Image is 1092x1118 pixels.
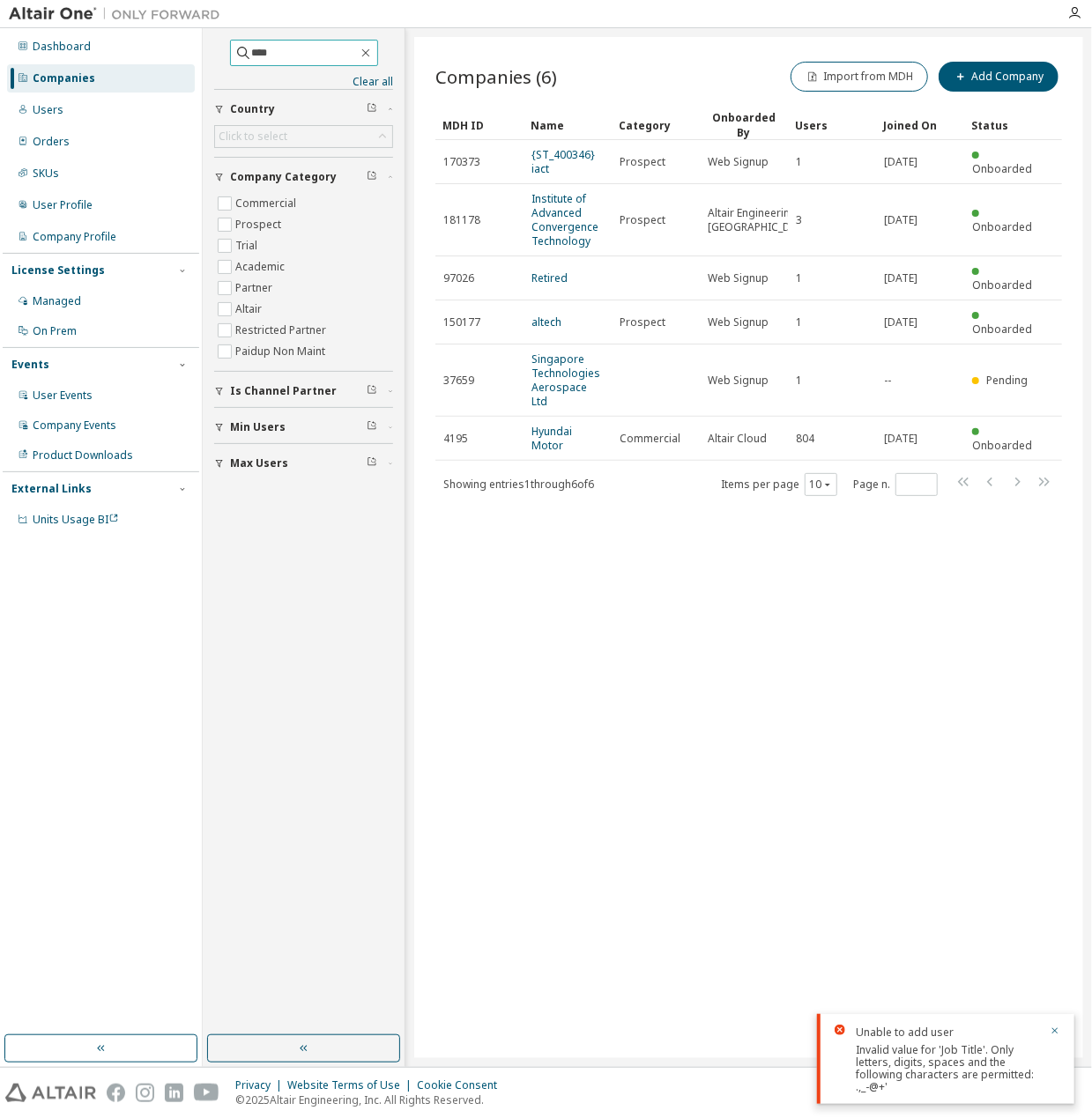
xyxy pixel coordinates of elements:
[367,170,377,184] span: Clear filter
[214,75,393,89] a: Clear all
[235,299,265,320] label: Altair
[214,90,393,129] button: Country
[443,432,468,446] span: 4195
[708,432,767,446] span: Altair Cloud
[107,1084,125,1102] img: facebook.svg
[987,373,1029,388] span: Pending
[796,213,802,227] span: 3
[235,214,285,235] label: Prospect
[620,155,665,169] span: Prospect
[884,271,917,285] span: [DATE]
[531,315,561,329] a: altech
[235,235,261,256] label: Trial
[443,155,480,169] span: 170373
[33,103,63,117] div: Users
[620,432,680,446] span: Commercial
[33,230,116,244] div: Company Profile
[214,444,393,483] button: Max Users
[33,167,59,181] div: SKUs
[235,256,288,278] label: Academic
[620,315,665,329] span: Prospect
[435,64,557,89] span: Companies (6)
[884,155,917,169] span: [DATE]
[11,263,105,278] div: License Settings
[443,315,480,329] span: 150177
[235,1092,508,1107] p: © 2025 Altair Engineering, Inc. All Rights Reserved.
[531,424,572,453] a: Hyundai Motor
[853,473,938,496] span: Page n.
[707,110,781,140] div: Onboarded By
[214,158,393,196] button: Company Category
[33,512,119,527] span: Units Usage BI
[531,352,600,409] a: Singapore Technologies Aerospace Ltd
[417,1078,508,1092] div: Cookie Consent
[883,111,957,139] div: Joined On
[33,71,95,85] div: Companies
[721,473,837,496] span: Items per page
[230,384,337,398] span: Is Channel Partner
[194,1084,219,1102] img: youtube.svg
[708,271,769,285] span: Web Signup
[230,456,288,470] span: Max Users
[219,130,287,144] div: Click to select
[33,324,77,338] div: On Prem
[367,456,377,470] span: Clear filter
[33,448,133,463] div: Product Downloads
[796,374,802,388] span: 1
[856,1042,1034,1094] span: Invalid value for 'Job Title'. Only letters, digits, spaces and the following characters are perm...
[531,270,568,285] a: Retired
[884,315,917,329] span: [DATE]
[443,374,474,388] span: 37659
[11,358,49,372] div: Events
[971,111,1045,139] div: Status
[884,213,917,227] span: [DATE]
[33,40,91,54] div: Dashboard
[796,432,814,446] span: 804
[972,322,1032,337] span: Onboarded
[796,271,802,285] span: 1
[791,62,928,92] button: Import from MDH
[367,420,377,434] span: Clear filter
[33,389,93,403] div: User Events
[443,213,480,227] span: 181178
[531,111,605,139] div: Name
[531,147,595,176] a: {ST_400346} iact
[442,111,516,139] div: MDH ID
[165,1084,183,1102] img: linkedin.svg
[367,384,377,398] span: Clear filter
[620,213,665,227] span: Prospect
[619,111,693,139] div: Category
[708,155,769,169] span: Web Signup
[230,170,337,184] span: Company Category
[884,432,917,446] span: [DATE]
[235,320,330,341] label: Restricted Partner
[235,278,276,299] label: Partner
[215,126,392,147] div: Click to select
[235,1078,287,1092] div: Privacy
[796,315,802,329] span: 1
[136,1084,154,1102] img: instagram.svg
[972,278,1032,292] span: Onboarded
[795,111,869,139] div: Users
[443,477,594,492] span: Showing entries 1 through 6 of 6
[9,5,229,23] img: Altair One
[230,102,275,116] span: Country
[972,438,1032,453] span: Onboarded
[11,482,92,496] div: External Links
[33,294,81,308] div: Managed
[972,219,1032,234] span: Onboarded
[972,161,1032,176] span: Onboarded
[235,193,300,214] label: Commercial
[796,155,802,169] span: 1
[367,102,377,116] span: Clear filter
[443,271,474,285] span: 97026
[214,408,393,447] button: Min Users
[708,315,769,329] span: Web Signup
[856,1025,1039,1040] div: Unable to add user
[708,374,769,388] span: Web Signup
[214,372,393,411] button: Is Channel Partner
[33,135,70,149] div: Orders
[5,1084,96,1102] img: altair_logo.svg
[33,418,116,433] div: Company Events
[287,1078,417,1092] div: Website Terms of Use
